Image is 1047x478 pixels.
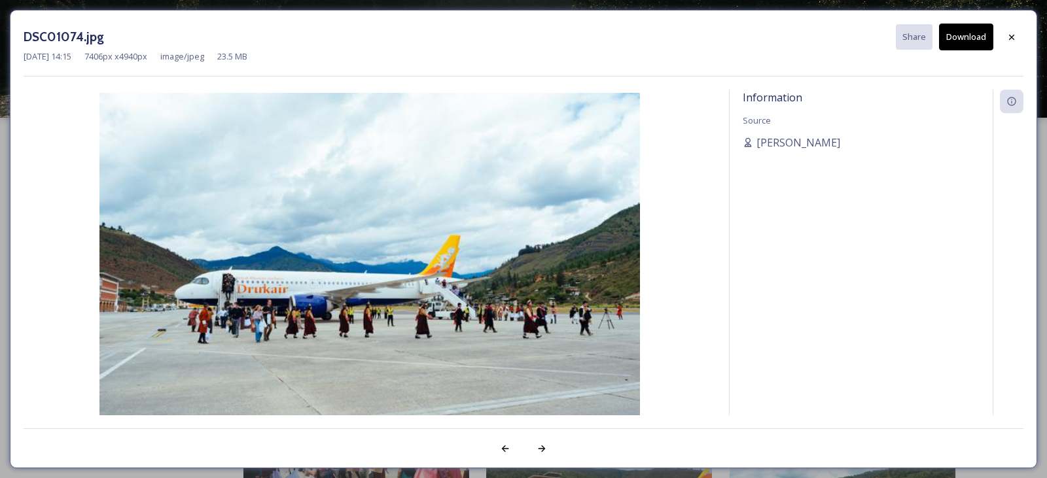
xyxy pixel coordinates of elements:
span: Information [743,90,802,105]
span: [PERSON_NAME] [756,135,840,150]
button: Download [939,24,993,50]
span: [DATE] 14:15 [24,50,71,63]
span: image/jpeg [160,50,204,63]
span: 23.5 MB [217,50,247,63]
h3: DSC01074.jpg [24,27,104,46]
span: Source [743,114,771,126]
span: 7406 px x 4940 px [84,50,147,63]
button: Share [896,24,932,50]
img: DSC01074.jpg [24,93,716,453]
